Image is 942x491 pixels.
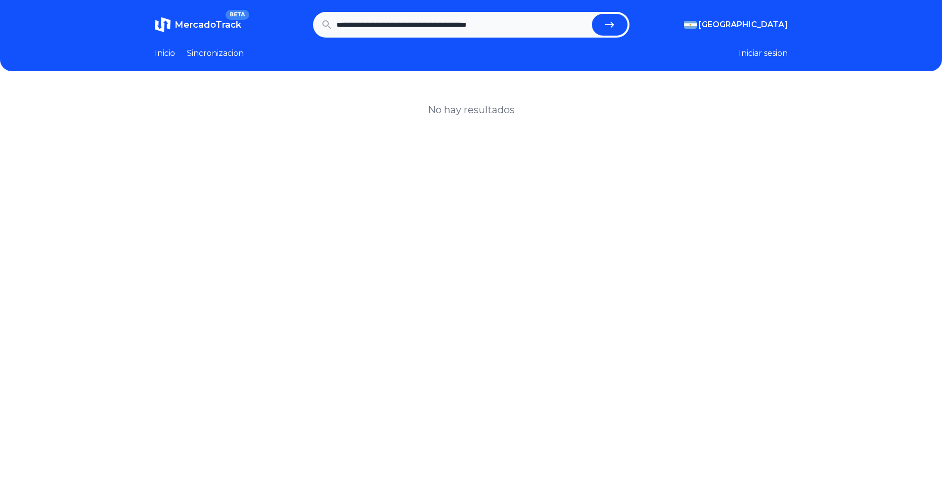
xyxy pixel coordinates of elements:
[155,47,175,59] a: Inicio
[155,17,171,33] img: MercadoTrack
[684,21,697,29] img: Argentina
[699,19,788,31] span: [GEOGRAPHIC_DATA]
[684,19,788,31] button: [GEOGRAPHIC_DATA]
[187,47,244,59] a: Sincronizacion
[739,47,788,59] button: Iniciar sesion
[155,17,241,33] a: MercadoTrackBETA
[225,10,249,20] span: BETA
[175,19,241,30] span: MercadoTrack
[428,103,515,117] h1: No hay resultados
